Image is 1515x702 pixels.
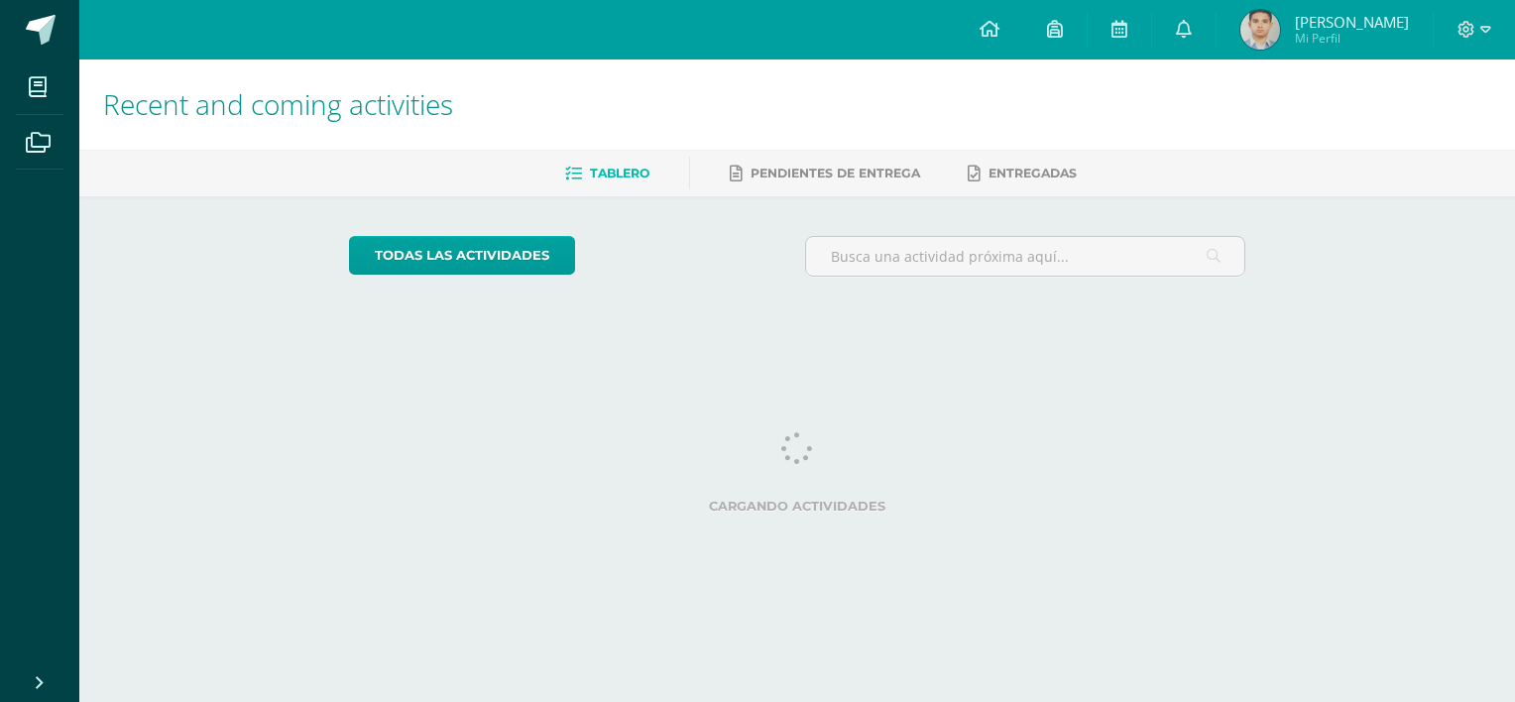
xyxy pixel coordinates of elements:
[565,158,649,189] a: Tablero
[1295,12,1409,32] span: [PERSON_NAME]
[349,499,1246,514] label: Cargando actividades
[968,158,1077,189] a: Entregadas
[989,166,1077,180] span: Entregadas
[590,166,649,180] span: Tablero
[349,236,575,275] a: todas las Actividades
[1295,30,1409,47] span: Mi Perfil
[103,85,453,123] span: Recent and coming activities
[1240,10,1280,50] img: d2d3c1b71b2e35100ec22723f36ec8b5.png
[730,158,920,189] a: Pendientes de entrega
[806,237,1245,276] input: Busca una actividad próxima aquí...
[751,166,920,180] span: Pendientes de entrega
